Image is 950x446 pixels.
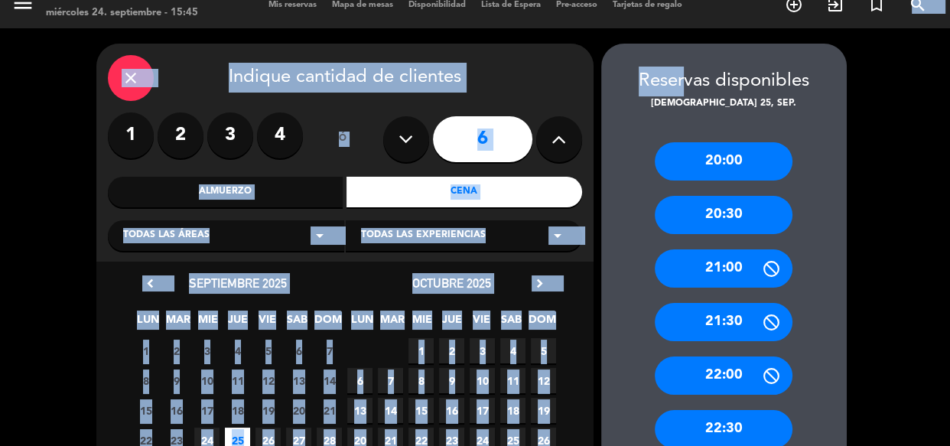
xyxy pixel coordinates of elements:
[255,338,281,363] span: 5
[531,368,556,393] span: 12
[347,368,373,393] span: 6
[439,311,464,336] span: JUE
[207,112,253,158] label: 3
[324,1,401,9] span: Mapa de mesas
[286,368,311,393] span: 13
[548,1,605,9] span: Pre-acceso
[531,338,556,363] span: 5
[439,398,464,423] span: 16
[412,275,491,291] span: octubre 2025
[605,1,690,9] span: Tarjetas de regalo
[470,338,495,363] span: 3
[225,398,250,423] span: 18
[285,311,310,336] span: SAB
[261,1,324,9] span: Mis reservas
[122,69,140,87] i: close
[255,311,280,336] span: VIE
[529,311,554,336] span: DOM
[500,398,525,423] span: 18
[548,226,567,245] i: arrow_drop_down
[135,311,161,336] span: LUN
[317,398,342,423] span: 21
[350,311,375,336] span: LUN
[601,96,847,112] div: [DEMOGRAPHIC_DATA] 25, sep.
[439,338,464,363] span: 2
[532,275,548,291] i: chevron_right
[255,368,281,393] span: 12
[439,368,464,393] span: 9
[46,5,198,21] div: miércoles 24. septiembre - 15:45
[225,368,250,393] span: 11
[655,196,792,234] div: 20:30
[133,398,158,423] span: 15
[378,368,403,393] span: 7
[318,112,368,166] div: ó
[655,142,792,181] div: 20:00
[189,275,287,291] span: septiembre 2025
[317,368,342,393] span: 14
[195,311,220,336] span: MIE
[164,368,189,393] span: 9
[469,311,494,336] span: VIE
[361,228,486,243] span: Todas las experiencias
[655,249,792,288] div: 21:00
[194,398,220,423] span: 17
[257,112,303,158] label: 4
[255,398,281,423] span: 19
[409,311,434,336] span: MIE
[158,112,203,158] label: 2
[225,311,250,336] span: JUE
[401,1,473,9] span: Disponibilidad
[314,311,340,336] span: DOM
[347,398,373,423] span: 13
[470,398,495,423] span: 17
[123,228,210,243] span: Todas las áreas
[473,1,548,9] span: Lista de Espera
[108,177,343,207] div: Almuerzo
[108,55,582,101] div: Indique cantidad de clientes
[164,398,189,423] span: 16
[133,368,158,393] span: 8
[286,398,311,423] span: 20
[601,67,847,96] div: Reservas disponibles
[317,338,342,363] span: 7
[408,338,434,363] span: 1
[164,338,189,363] span: 2
[142,275,158,291] i: chevron_left
[346,177,582,207] div: Cena
[108,112,154,158] label: 1
[408,368,434,393] span: 8
[311,226,329,245] i: arrow_drop_down
[194,368,220,393] span: 10
[500,338,525,363] span: 4
[379,311,405,336] span: MAR
[655,303,792,341] div: 21:30
[194,338,220,363] span: 3
[499,311,524,336] span: SAB
[165,311,190,336] span: MAR
[378,398,403,423] span: 14
[133,338,158,363] span: 1
[286,338,311,363] span: 6
[531,398,556,423] span: 19
[408,398,434,423] span: 15
[470,368,495,393] span: 10
[225,338,250,363] span: 4
[655,356,792,395] div: 22:00
[500,368,525,393] span: 11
